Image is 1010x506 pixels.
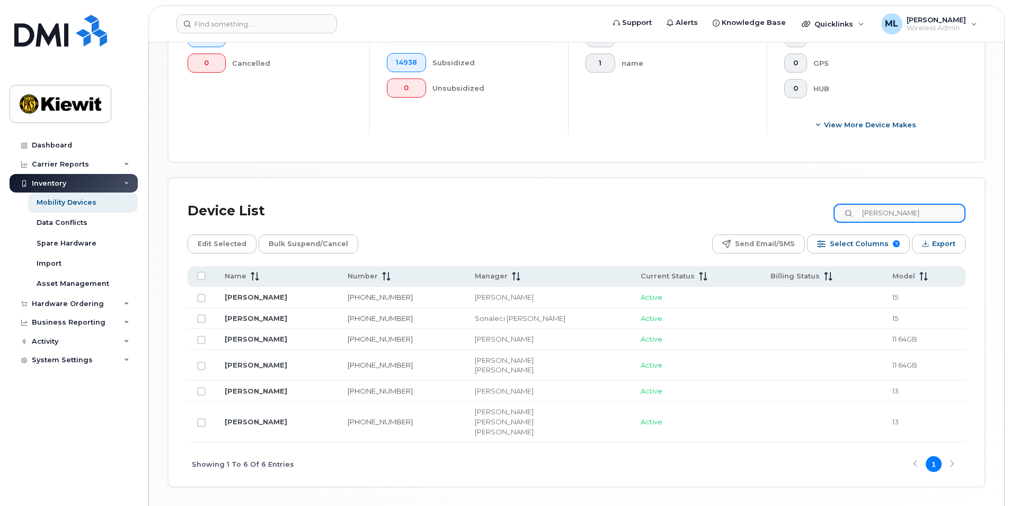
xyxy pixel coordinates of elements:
span: 0 [793,84,798,93]
span: 0 [793,59,798,67]
span: 15 [892,293,898,301]
a: [PHONE_NUMBER] [348,387,413,395]
span: Bulk Suspend/Cancel [269,236,348,252]
span: Showing 1 To 6 Of 6 Entries [192,456,294,472]
button: Select Columns 7 [807,234,910,254]
a: Support [606,12,659,33]
span: Active [641,387,662,395]
a: [PERSON_NAME] [225,387,287,395]
div: Sonaleci [PERSON_NAME] [475,313,621,324]
span: Support [622,18,652,28]
span: Edit Selected [198,236,246,252]
a: [PERSON_NAME] [225,417,287,426]
button: Page 1 [926,456,942,472]
input: Search Device List ... [834,204,965,223]
div: Quicklinks [794,13,872,34]
span: Model [892,272,915,281]
div: Device List [188,197,265,225]
div: [PERSON_NAME] [475,334,621,344]
button: 0 [784,79,807,98]
button: Bulk Suspend/Cancel [259,234,358,254]
span: Current Status [641,272,695,281]
a: [PERSON_NAME] [225,335,287,343]
span: View More Device Makes [824,120,916,130]
div: [PERSON_NAME] [475,407,621,417]
a: Alerts [659,12,705,33]
span: 11 64GB [892,361,917,369]
span: Active [641,314,662,322]
button: 0 [387,78,426,98]
a: [PHONE_NUMBER] [348,335,413,343]
div: Subsidized [432,53,552,72]
span: 11 64GB [892,335,917,343]
button: Export [912,234,965,254]
button: 0 [188,54,226,73]
div: [PERSON_NAME] [475,292,621,302]
span: Send Email/SMS [735,236,795,252]
a: [PERSON_NAME] [225,361,287,369]
a: [PHONE_NUMBER] [348,314,413,322]
a: [PHONE_NUMBER] [348,293,413,301]
span: ML [885,18,898,30]
span: Alerts [676,18,698,28]
input: Find something... [176,14,337,33]
span: 0 [197,59,217,67]
span: 15 [892,314,898,322]
button: Send Email/SMS [712,234,805,254]
span: Wireless Admin [907,24,966,32]
div: [PERSON_NAME] [475,386,621,396]
span: Number [348,272,378,281]
span: Name [225,272,246,281]
span: Active [641,293,662,301]
button: 0 [784,54,807,73]
div: GPS [813,54,949,73]
span: Select Columns [830,236,889,252]
span: Knowledge Base [722,18,786,28]
div: Matthew Linderman [874,13,985,34]
span: 1 [595,59,606,67]
a: Knowledge Base [705,12,793,33]
button: View More Device Makes [784,115,949,134]
div: [PERSON_NAME] [475,365,621,375]
span: Active [641,335,662,343]
div: name [622,54,750,73]
span: [PERSON_NAME] [907,15,966,24]
span: Billing Status [770,272,820,281]
button: Edit Selected [188,234,256,254]
div: [PERSON_NAME] [475,355,621,365]
span: Export [932,236,955,252]
iframe: Messenger Launcher [964,460,1002,498]
span: 13 [892,387,899,395]
span: 14938 [396,58,417,67]
div: HUB [813,79,949,98]
span: 0 [396,84,417,92]
span: Manager [475,272,508,281]
div: [PERSON_NAME] [475,417,621,427]
div: [PERSON_NAME] [475,427,621,437]
a: [PHONE_NUMBER] [348,361,413,369]
span: 7 [893,240,900,247]
button: 14938 [387,53,426,72]
a: [PERSON_NAME] [225,293,287,301]
button: 1 [586,54,615,73]
a: [PERSON_NAME] [225,314,287,322]
span: Active [641,361,662,369]
span: Active [641,417,662,426]
div: Cancelled [232,54,353,73]
span: Quicklinks [814,20,853,28]
div: Unsubsidized [432,78,552,98]
span: 13 [892,417,899,426]
a: [PHONE_NUMBER] [348,417,413,426]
